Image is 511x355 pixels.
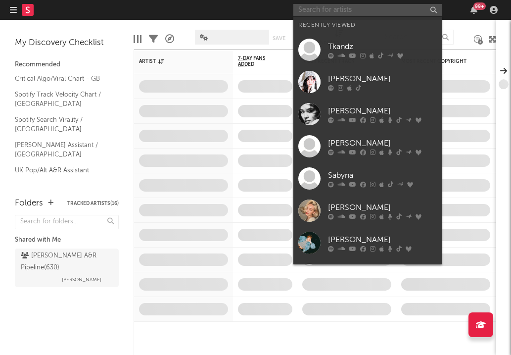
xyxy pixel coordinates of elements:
[149,25,158,53] div: Filters
[67,201,119,206] button: Tracked Artists(16)
[293,162,442,195] a: Sabyna
[273,36,285,41] button: Save
[293,4,442,16] input: Search for artists
[470,6,477,14] button: 99+
[15,73,109,84] a: Critical Algo/Viral Chart - GB
[15,37,119,49] div: My Discovery Checklist
[15,165,109,176] a: UK Pop/Alt A&R Assistant
[293,98,442,130] a: [PERSON_NAME]
[134,25,141,53] div: Edit Columns
[21,250,110,274] div: [PERSON_NAME] A&R Pipeline ( 630 )
[293,227,442,259] a: [PERSON_NAME]
[473,2,486,10] div: 99 +
[328,234,437,246] div: [PERSON_NAME]
[293,66,442,98] a: [PERSON_NAME]
[15,59,119,71] div: Recommended
[328,105,437,117] div: [PERSON_NAME]
[15,114,109,135] a: Spotify Search Virality / [GEOGRAPHIC_DATA]
[238,55,278,67] span: 7-Day Fans Added
[15,198,43,209] div: Folders
[62,274,101,286] span: [PERSON_NAME]
[328,137,437,149] div: [PERSON_NAME]
[293,130,442,162] a: [PERSON_NAME]
[328,169,437,181] div: Sabyna
[15,249,119,287] a: [PERSON_NAME] A&R Pipeline(630)[PERSON_NAME]
[15,215,119,229] input: Search for folders...
[15,89,109,109] a: Spotify Track Velocity Chart / [GEOGRAPHIC_DATA]
[328,73,437,85] div: [PERSON_NAME]
[328,41,437,52] div: Tkandz
[328,202,437,213] div: [PERSON_NAME]
[293,34,442,66] a: Tkandz
[298,19,437,31] div: Recently Viewed
[15,140,109,160] a: [PERSON_NAME] Assistant / [GEOGRAPHIC_DATA]
[165,25,174,53] div: A&R Pipeline
[293,195,442,227] a: [PERSON_NAME]
[293,259,442,291] a: RIKKI
[15,234,119,246] div: Shared with Me
[139,58,213,64] div: Artist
